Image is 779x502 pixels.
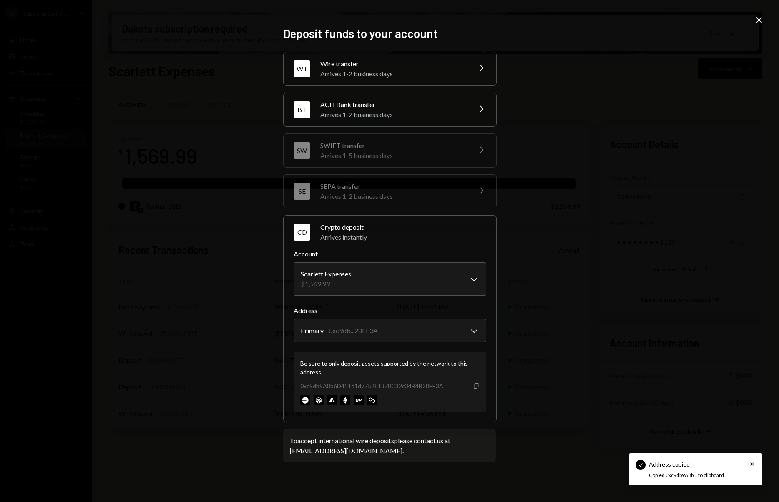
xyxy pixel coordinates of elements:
img: ethereum-mainnet [340,395,350,405]
div: To accept international wire deposits please contact us at . [290,436,489,456]
div: SEPA transfer [320,181,466,191]
button: SESEPA transferArrives 1-2 business days [284,175,496,208]
div: Wire transfer [320,59,466,69]
div: Arrives 1-2 business days [320,69,466,79]
a: [EMAIL_ADDRESS][DOMAIN_NAME] [290,447,402,455]
div: SE [294,183,310,200]
img: avalanche-mainnet [327,395,337,405]
div: Copied 0xc9db9A8b... to clipboard. [649,472,737,479]
img: base-mainnet [300,395,310,405]
div: 0xc9db9A8b6D451d1d775281378C32c34B4B28EE3A [300,382,443,390]
button: BTACH Bank transferArrives 1-2 business days [284,93,496,126]
button: SWSWIFT transferArrives 1-5 business days [284,134,496,167]
div: CDCrypto depositArrives instantly [294,249,486,412]
div: SWIFT transfer [320,141,466,151]
img: polygon-mainnet [367,395,377,405]
div: Arrives 1-2 business days [320,110,466,120]
button: CDCrypto depositArrives instantly [284,216,496,249]
img: arbitrum-mainnet [314,395,324,405]
label: Address [294,306,486,316]
h2: Deposit funds to your account [283,25,496,42]
label: Account [294,249,486,259]
div: ACH Bank transfer [320,100,466,110]
div: Be sure to only deposit assets supported by the network to this address. [300,359,480,376]
div: BT [294,101,310,118]
div: WT [294,60,310,77]
div: Crypto deposit [320,222,486,232]
div: Arrives instantly [320,232,486,242]
div: SW [294,142,310,159]
div: Address copied [649,460,690,469]
div: CD [294,224,310,241]
div: Arrives 1-2 business days [320,191,466,201]
div: 0xc9db...28EE3A [329,326,378,336]
button: WTWire transferArrives 1-2 business days [284,52,496,85]
button: Address [294,319,486,342]
div: Arrives 1-5 business days [320,151,466,161]
img: optimism-mainnet [354,395,364,405]
button: Account [294,262,486,296]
